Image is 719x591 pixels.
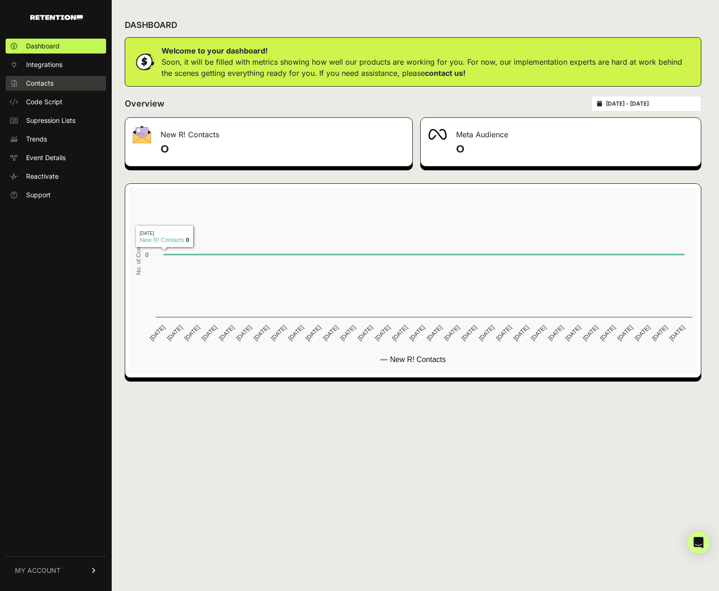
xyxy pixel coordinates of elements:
[133,126,151,143] img: fa-envelope-19ae18322b30453b285274b1b8af3d052b27d846a4fbe8435d1a52b978f639a2.png
[6,76,106,91] a: Contacts
[373,324,391,342] text: [DATE]
[687,531,710,554] div: Open Intercom Messenger
[564,324,582,342] text: [DATE]
[125,97,164,110] h2: Overview
[161,56,693,79] p: Soon, it will be filled with metrics showing how well our products are working for you. For now, ...
[6,39,106,54] a: Dashboard
[161,46,268,55] strong: Welcome to your dashboard!
[581,324,599,342] text: [DATE]
[529,324,547,342] text: [DATE]
[135,234,142,275] text: No. of Contacts
[269,324,288,342] text: [DATE]
[235,324,253,342] text: [DATE]
[26,41,60,51] span: Dashboard
[125,118,412,146] div: New R! Contacts
[6,113,106,128] a: Supression Lists
[133,50,156,74] img: dollar-coin-05c43ed7efb7bc0c12610022525b4bbbb207c7efeef5aecc26f025e68dcafac9.png
[443,324,461,342] text: [DATE]
[30,15,83,20] img: Retention.com
[125,19,177,32] h2: DASHBOARD
[668,324,686,342] text: [DATE]
[391,324,409,342] text: [DATE]
[26,134,47,144] span: Trends
[425,324,443,342] text: [DATE]
[425,68,465,78] a: contact us!
[26,153,66,162] span: Event Details
[456,142,694,157] h4: 0
[512,324,530,342] text: [DATE]
[408,324,426,342] text: [DATE]
[217,324,235,342] text: [DATE]
[356,324,374,342] text: [DATE]
[6,57,106,72] a: Integrations
[26,79,54,88] span: Contacts
[161,142,405,157] h4: 0
[148,324,166,342] text: [DATE]
[428,129,447,140] img: fa-meta-2f981b61bb99beabf952f7030308934f19ce035c18b003e963880cc3fabeebb7.png
[287,324,305,342] text: [DATE]
[598,324,617,342] text: [DATE]
[252,324,270,342] text: [DATE]
[6,150,106,165] a: Event Details
[322,324,340,342] text: [DATE]
[339,324,357,342] text: [DATE]
[6,132,106,147] a: Trends
[477,324,496,342] text: [DATE]
[183,324,201,342] text: [DATE]
[304,324,322,342] text: [DATE]
[6,188,106,202] a: Support
[651,324,669,342] text: [DATE]
[26,60,62,69] span: Integrations
[495,324,513,342] text: [DATE]
[547,324,565,342] text: [DATE]
[26,190,51,200] span: Support
[200,324,218,342] text: [DATE]
[26,116,75,125] span: Supression Lists
[460,324,478,342] text: [DATE]
[145,251,148,258] text: 0
[6,94,106,109] a: Code Script
[6,169,106,184] a: Reactivate
[6,556,106,584] a: MY ACCOUNT
[421,118,701,146] div: Meta Audience
[390,356,446,363] text: New R! Contacts
[26,97,62,107] span: Code Script
[15,566,60,575] span: MY ACCOUNT
[633,324,652,342] text: [DATE]
[616,324,634,342] text: [DATE]
[26,172,59,181] span: Reactivate
[166,324,184,342] text: [DATE]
